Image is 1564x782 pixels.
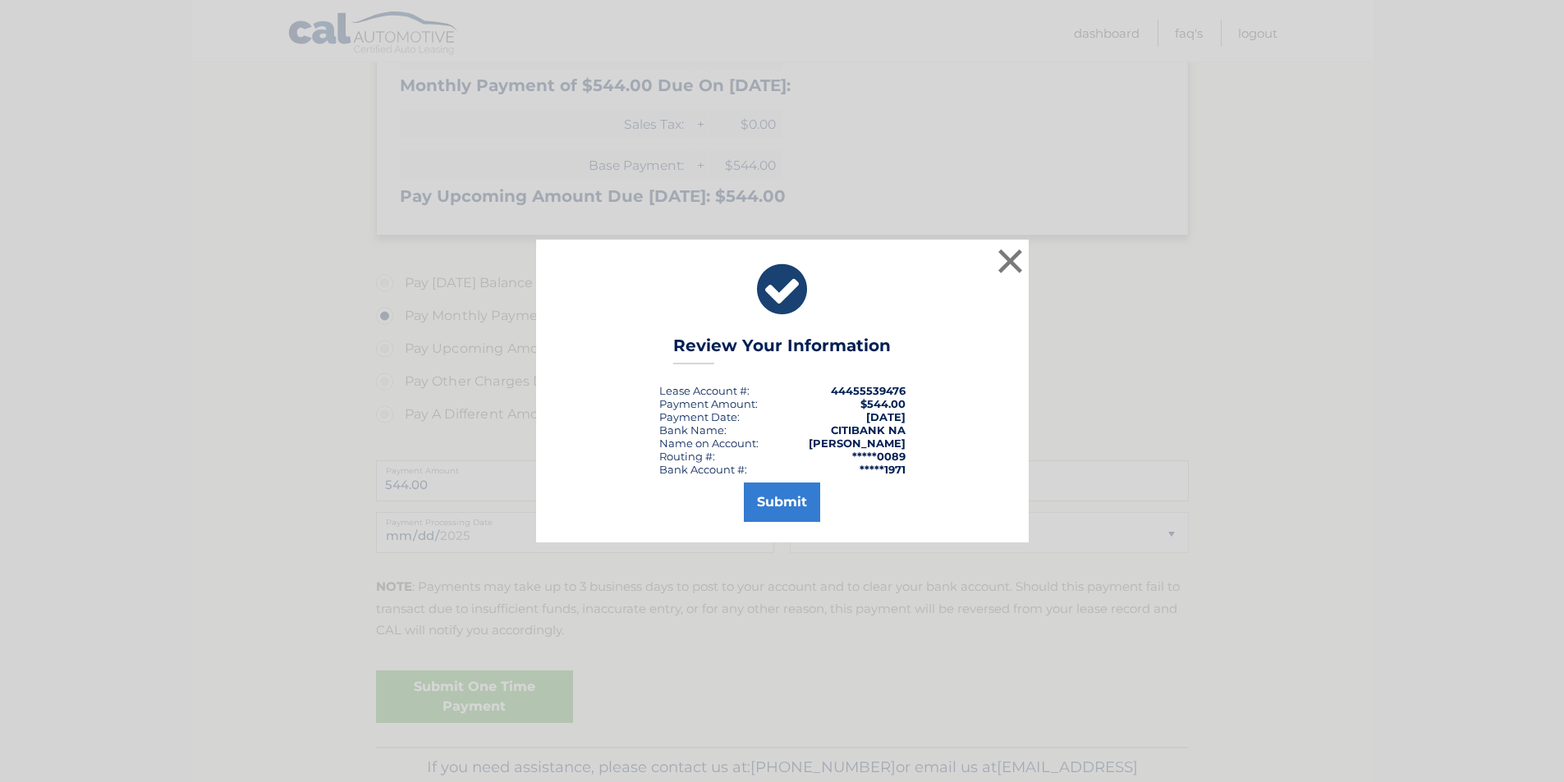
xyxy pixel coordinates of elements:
strong: CITIBANK NA [831,423,906,437]
span: Payment Date [659,410,737,423]
div: Bank Name: [659,423,727,437]
strong: 44455539476 [831,384,906,397]
div: Payment Amount: [659,397,758,410]
div: Name on Account: [659,437,759,450]
button: Submit [744,482,820,522]
span: [DATE] [866,410,906,423]
h3: Review Your Information [673,336,891,364]
span: $544.00 [860,397,906,410]
div: : [659,410,740,423]
div: Lease Account #: [659,384,750,397]
div: Bank Account #: [659,463,747,476]
strong: [PERSON_NAME] [809,437,906,450]
div: Routing #: [659,450,715,463]
button: × [994,245,1027,277]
